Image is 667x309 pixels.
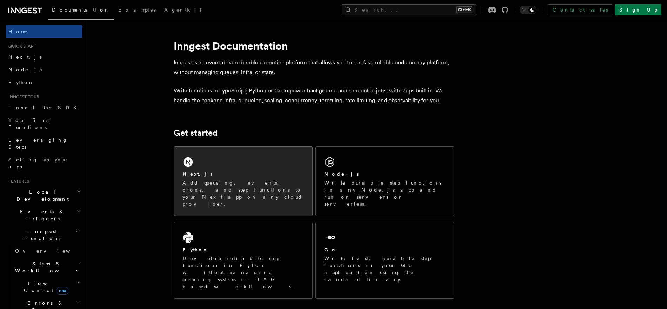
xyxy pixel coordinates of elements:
[6,188,76,202] span: Local Development
[8,67,42,72] span: Node.js
[8,79,34,85] span: Python
[8,117,50,130] span: Your first Functions
[6,208,76,222] span: Events & Triggers
[174,146,313,216] a: Next.jsAdd queueing, events, crons, and step functions to your Next app on any cloud provider.
[114,2,160,19] a: Examples
[12,277,82,297] button: Flow Controlnew
[324,255,446,283] p: Write fast, durable step functions in your Go application using the standard library.
[6,44,36,49] span: Quick start
[6,101,82,114] a: Install the SDK
[8,157,69,169] span: Setting up your app
[6,63,82,76] a: Node.js
[12,280,77,294] span: Flow Control
[8,105,81,110] span: Install the SDK
[6,25,82,38] a: Home
[6,114,82,134] a: Your first Functions
[6,228,76,242] span: Inngest Functions
[182,170,213,178] h2: Next.js
[6,153,82,173] a: Setting up your app
[52,7,110,13] span: Documentation
[342,4,476,15] button: Search...Ctrl+K
[8,137,68,150] span: Leveraging Steps
[6,179,29,184] span: Features
[182,246,208,253] h2: Python
[615,4,661,15] a: Sign Up
[6,51,82,63] a: Next.js
[12,260,78,274] span: Steps & Workflows
[315,222,454,299] a: GoWrite fast, durable step functions in your Go application using the standard library.
[174,222,313,299] a: PythonDevelop reliable step functions in Python without managing queueing systems or DAG based wo...
[548,4,612,15] a: Contact sales
[48,2,114,20] a: Documentation
[6,94,39,100] span: Inngest tour
[174,86,454,105] p: Write functions in TypeScript, Python or Go to power background and scheduled jobs, with steps bu...
[12,257,82,277] button: Steps & Workflows
[174,58,454,77] p: Inngest is an event-driven durable execution platform that allows you to run fast, reliable code ...
[324,170,359,178] h2: Node.js
[182,179,304,207] p: Add queueing, events, crons, and step functions to your Next app on any cloud provider.
[182,255,304,290] p: Develop reliable step functions in Python without managing queueing systems or DAG based workflows.
[6,205,82,225] button: Events & Triggers
[6,225,82,245] button: Inngest Functions
[6,186,82,205] button: Local Development
[8,28,28,35] span: Home
[164,7,201,13] span: AgentKit
[15,248,87,254] span: Overview
[6,76,82,89] a: Python
[118,7,156,13] span: Examples
[6,134,82,153] a: Leveraging Steps
[12,245,82,257] a: Overview
[57,287,68,295] span: new
[324,179,446,207] p: Write durable step functions in any Node.js app and run on servers or serverless.
[315,146,454,216] a: Node.jsWrite durable step functions in any Node.js app and run on servers or serverless.
[456,6,472,13] kbd: Ctrl+K
[8,54,42,60] span: Next.js
[324,246,337,253] h2: Go
[160,2,206,19] a: AgentKit
[520,6,536,14] button: Toggle dark mode
[174,39,454,52] h1: Inngest Documentation
[174,128,218,138] a: Get started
